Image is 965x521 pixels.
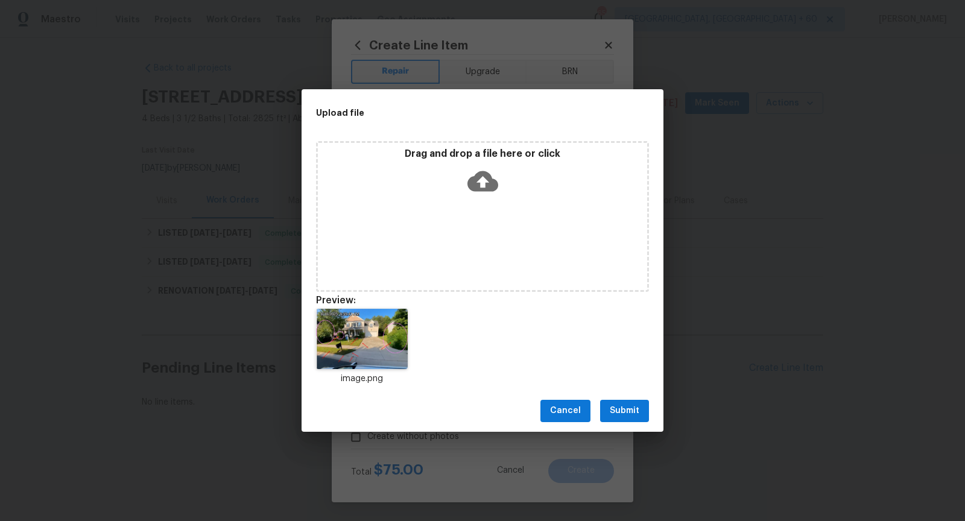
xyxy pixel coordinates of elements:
[316,373,408,385] p: image.png
[540,400,590,422] button: Cancel
[600,400,649,422] button: Submit
[316,309,408,369] img: Tvztu4+X12dZ9XT+N6FEtW0ZwxVeAAAAAElFTkSuQmCC
[316,106,595,119] h2: Upload file
[318,148,647,160] p: Drag and drop a file here or click
[610,403,639,418] span: Submit
[550,403,581,418] span: Cancel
